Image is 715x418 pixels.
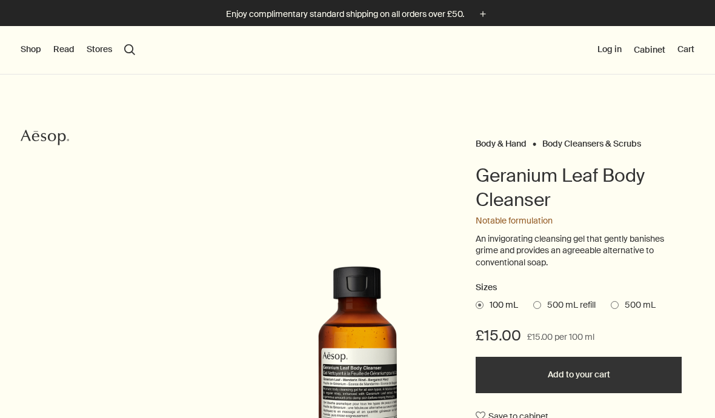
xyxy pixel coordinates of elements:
[476,164,682,212] h1: Geranium Leaf Body Cleanser
[18,125,72,153] a: Aesop
[541,299,596,311] span: 500 mL refill
[21,128,69,147] svg: Aesop
[21,26,135,75] nav: primary
[21,44,41,56] button: Shop
[619,299,656,311] span: 500 mL
[124,44,135,55] button: Open search
[484,299,518,311] span: 100 mL
[476,326,521,345] span: £15.00
[677,44,694,56] button: Cart
[476,233,682,269] p: An invigorating cleansing gel that gently banishes grime and provides an agreeable alternative to...
[476,357,682,393] button: Add to your cart - £15.00
[634,44,665,55] a: Cabinet
[597,26,694,75] nav: supplementary
[226,7,490,21] button: Enjoy complimentary standard shipping on all orders over £50.
[476,280,682,295] h2: Sizes
[597,44,622,56] button: Log in
[226,8,464,21] p: Enjoy complimentary standard shipping on all orders over £50.
[87,44,112,56] button: Stores
[476,138,527,144] a: Body & Hand
[527,330,594,345] span: £15.00 per 100 ml
[53,44,75,56] button: Read
[542,138,641,144] a: Body Cleansers & Scrubs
